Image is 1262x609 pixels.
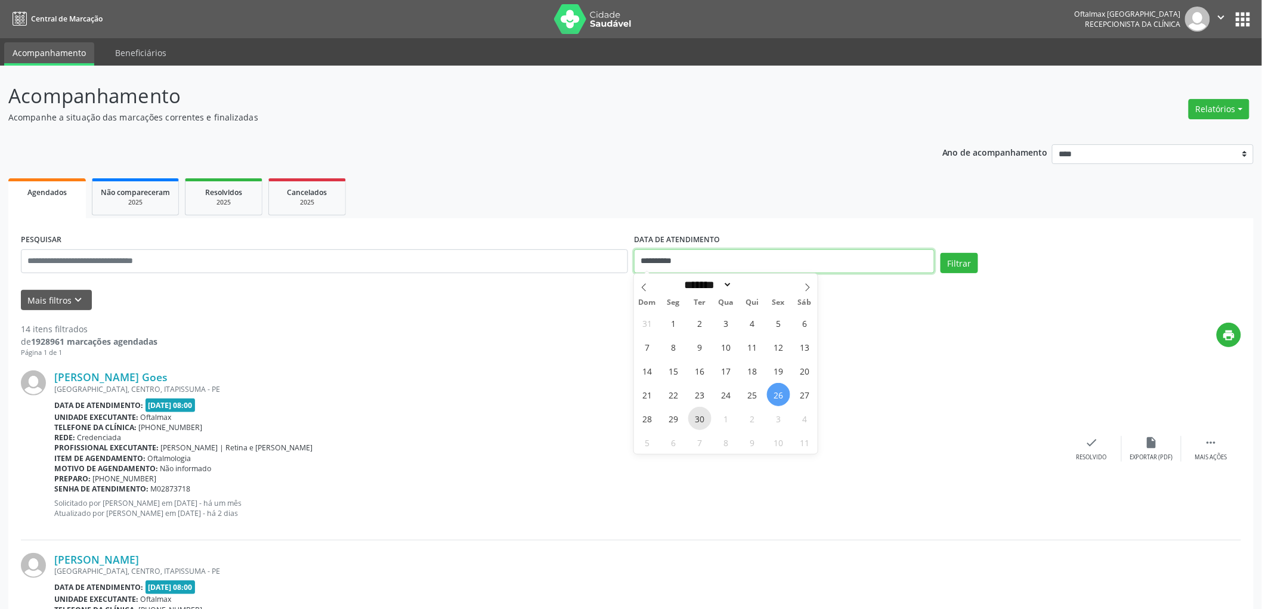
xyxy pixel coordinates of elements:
span: Setembro 13, 2025 [793,335,816,358]
span: Setembro 21, 2025 [636,383,659,406]
b: Profissional executante: [54,443,159,453]
i: insert_drive_file [1145,436,1158,449]
span: Setembro 18, 2025 [741,359,764,382]
button: apps [1233,9,1254,30]
div: de [21,335,157,348]
span: [DATE] 08:00 [146,398,196,412]
select: Month [681,279,733,291]
b: Unidade executante: [54,594,138,604]
span: Setembro 2, 2025 [688,311,712,335]
a: Beneficiários [107,42,175,63]
span: Outubro 10, 2025 [767,431,790,454]
span: Setembro 28, 2025 [636,407,659,430]
div: [GEOGRAPHIC_DATA], CENTRO, ITAPISSUMA - PE [54,384,1062,394]
span: Outubro 3, 2025 [767,407,790,430]
div: 14 itens filtrados [21,323,157,335]
span: Setembro 22, 2025 [662,383,685,406]
b: Item de agendamento: [54,453,146,463]
span: Setembro 9, 2025 [688,335,712,358]
span: Setembro 10, 2025 [714,335,738,358]
a: Acompanhamento [4,42,94,66]
span: Setembro 4, 2025 [741,311,764,335]
button: print [1217,323,1241,347]
i: keyboard_arrow_down [72,293,85,307]
span: Outubro 2, 2025 [741,407,764,430]
span: Outubro 9, 2025 [741,431,764,454]
span: Qui [739,299,765,307]
label: DATA DE ATENDIMENTO [634,231,720,249]
span: [DATE] 08:00 [146,580,196,594]
span: Recepcionista da clínica [1085,19,1181,29]
div: Resolvido [1077,453,1107,462]
span: Setembro 17, 2025 [714,359,738,382]
a: [PERSON_NAME] [54,553,139,566]
img: img [21,370,46,395]
div: Página 1 de 1 [21,348,157,358]
span: Setembro 19, 2025 [767,359,790,382]
span: Sex [765,299,791,307]
span: Agosto 31, 2025 [636,311,659,335]
span: Setembro 20, 2025 [793,359,816,382]
a: [PERSON_NAME] Goes [54,370,168,384]
span: Outubro 4, 2025 [793,407,816,430]
span: Setembro 26, 2025 [767,383,790,406]
span: Setembro 3, 2025 [714,311,738,335]
span: Setembro 1, 2025 [662,311,685,335]
span: Não compareceram [101,187,170,197]
div: Mais ações [1195,453,1227,462]
a: Central de Marcação [8,9,103,29]
strong: 1928961 marcações agendadas [31,336,157,347]
span: Setembro 12, 2025 [767,335,790,358]
span: Outubro 8, 2025 [714,431,738,454]
span: Qua [713,299,739,307]
span: Setembro 29, 2025 [662,407,685,430]
span: Outubro 6, 2025 [662,431,685,454]
span: M02873718 [151,484,191,494]
span: [PERSON_NAME] | Retina e [PERSON_NAME] [161,443,313,453]
label: PESQUISAR [21,231,61,249]
i: print [1223,329,1236,342]
span: Setembro 15, 2025 [662,359,685,382]
span: Setembro 6, 2025 [793,311,816,335]
span: Cancelados [287,187,327,197]
div: 2025 [101,198,170,207]
div: Exportar (PDF) [1130,453,1173,462]
span: Seg [660,299,686,307]
span: Setembro 23, 2025 [688,383,712,406]
input: Year [732,279,772,291]
span: Oftalmax [141,594,172,604]
span: Setembro 27, 2025 [793,383,816,406]
b: Senha de atendimento: [54,484,149,494]
p: Solicitado por [PERSON_NAME] em [DATE] - há um mês Atualizado por [PERSON_NAME] em [DATE] - há 2 ... [54,498,1062,518]
span: Central de Marcação [31,14,103,24]
span: [PHONE_NUMBER] [93,474,157,484]
span: Setembro 14, 2025 [636,359,659,382]
b: Data de atendimento: [54,582,143,592]
span: Oftalmax [141,412,172,422]
i:  [1215,11,1228,24]
span: Não informado [160,463,212,474]
span: Setembro 25, 2025 [741,383,764,406]
b: Rede: [54,432,75,443]
b: Data de atendimento: [54,400,143,410]
p: Acompanhamento [8,81,880,111]
span: Dom [634,299,660,307]
i:  [1205,436,1218,449]
span: Setembro 5, 2025 [767,311,790,335]
span: Setembro 16, 2025 [688,359,712,382]
span: Resolvidos [205,187,242,197]
span: Setembro 11, 2025 [741,335,764,358]
span: Outubro 7, 2025 [688,431,712,454]
span: Credenciada [78,432,122,443]
span: Sáb [791,299,818,307]
b: Motivo de agendamento: [54,463,158,474]
button: Relatórios [1189,99,1249,119]
span: Ter [686,299,713,307]
span: Outubro 1, 2025 [714,407,738,430]
p: Ano de acompanhamento [942,144,1048,159]
div: 2025 [277,198,337,207]
span: Setembro 7, 2025 [636,335,659,358]
span: Setembro 30, 2025 [688,407,712,430]
span: Outubro 11, 2025 [793,431,816,454]
span: Oftalmologia [148,453,191,463]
